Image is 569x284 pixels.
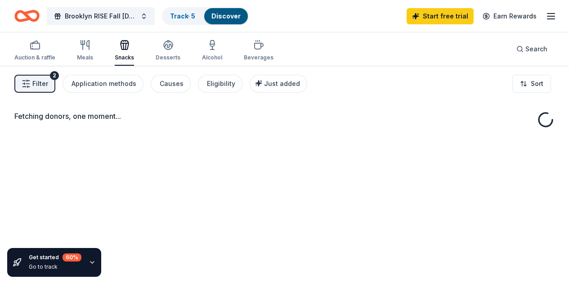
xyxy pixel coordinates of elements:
button: Just added [250,75,307,93]
button: Auction & raffle [14,36,55,66]
div: Get started [29,253,81,261]
div: Desserts [156,54,180,61]
div: Meals [77,54,93,61]
div: Beverages [244,54,273,61]
span: Filter [32,78,48,89]
div: Snacks [115,54,134,61]
button: Causes [151,75,191,93]
button: Alcohol [202,36,222,66]
span: Brooklyn RISE Fall [DATE] [65,11,137,22]
a: Home [14,5,40,27]
button: Beverages [244,36,273,66]
a: Discover [211,12,241,20]
button: Desserts [156,36,180,66]
div: Eligibility [207,78,235,89]
div: Causes [160,78,184,89]
button: Filter2 [14,75,55,93]
span: Just added [264,80,300,87]
div: Fetching donors, one moment... [14,111,555,122]
button: Eligibility [198,75,242,93]
button: Snacks [115,36,134,66]
a: Track· 5 [170,12,195,20]
button: Track· 5Discover [162,7,249,25]
button: Meals [77,36,93,66]
div: Alcohol [202,54,222,61]
button: Brooklyn RISE Fall [DATE] [47,7,155,25]
button: Application methods [63,75,143,93]
div: Auction & raffle [14,54,55,61]
a: Start free trial [407,8,474,24]
span: Search [525,44,547,54]
span: Sort [531,78,543,89]
div: Go to track [29,263,81,270]
div: Application methods [72,78,136,89]
a: Earn Rewards [477,8,542,24]
button: Sort [512,75,551,93]
div: 2 [50,71,59,80]
div: 60 % [63,253,81,261]
button: Search [509,40,555,58]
